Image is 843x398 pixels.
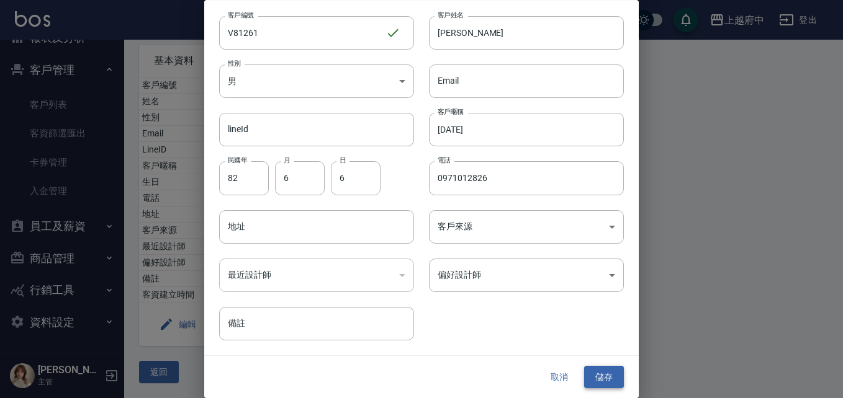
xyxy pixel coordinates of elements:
label: 性別 [228,59,241,68]
label: 日 [340,156,346,165]
label: 月 [284,156,290,165]
button: 取消 [539,366,579,389]
label: 客戶姓名 [438,11,464,20]
button: 儲存 [584,366,624,389]
div: 男 [219,64,414,98]
label: 民國年 [228,156,247,165]
label: 客戶暱稱 [438,107,464,117]
label: 客戶編號 [228,11,254,20]
label: 電話 [438,156,451,165]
